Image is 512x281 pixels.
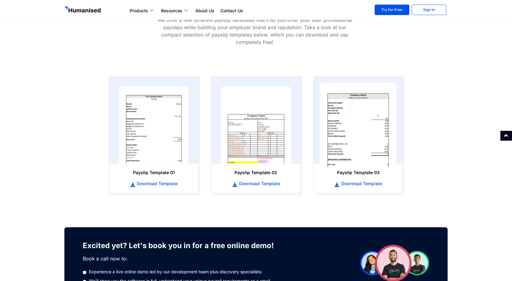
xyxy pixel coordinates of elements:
a: Download Template [217,180,294,187]
h3: Excited yet? Let's book you in for a free online demo! [83,240,284,252]
h6: Payslip Template 02 [217,170,294,176]
a: Try for Free [375,5,409,15]
img: GetHumanised Logo [64,6,102,14]
img: payslip template [221,87,291,163]
p: We offer a few different payslip templates that’ll let you offer your staff professional payslips... [154,16,356,46]
a: Sign In [412,5,446,15]
h6: Payslip Template 03 [320,170,397,176]
img: payslip template [119,87,189,163]
img: payslip template [320,83,396,167]
a: Download Template [115,180,192,187]
a: About Us [192,7,217,14]
span: Experience a live online demo led by our development team plus discovery specialists. [87,268,262,275]
a: Products [127,7,158,14]
h6: Payslip Template 01 [115,170,192,176]
span: Download Template [238,181,280,187]
a: Contact Us [217,7,246,14]
p: Book a call now to: [83,255,284,262]
a: Resources [158,7,192,14]
span: Download Template [135,181,178,187]
a: Download Template [320,180,397,187]
span: Download Template [340,181,382,187]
